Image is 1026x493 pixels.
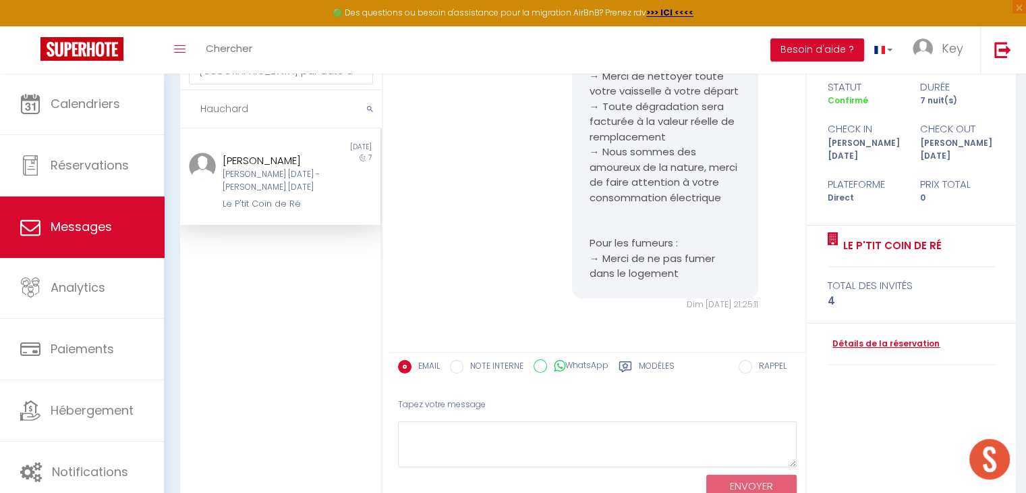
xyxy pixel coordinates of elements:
[828,338,940,351] a: Détails de la réservation
[838,238,942,254] a: Le P'tit Coin de Ré
[819,192,911,205] div: Direct
[828,293,995,309] div: 4
[646,7,693,18] a: >>> ICI <<<<
[911,192,1004,205] div: 0
[368,153,372,163] span: 7
[752,360,787,375] label: RAPPEL
[911,137,1004,163] div: [PERSON_NAME] [DATE]
[52,463,128,480] span: Notifications
[196,26,262,74] a: Chercher
[51,402,134,419] span: Hébergement
[828,95,868,106] span: Confirmé
[463,360,523,375] label: NOTE INTERNE
[51,340,114,357] span: Paiements
[770,38,864,61] button: Besoin d'aide ?
[398,388,797,421] div: Tapez votre message
[547,359,608,374] label: WhatsApp
[206,41,252,55] span: Chercher
[223,153,322,169] div: [PERSON_NAME]
[994,41,1011,58] img: logout
[589,236,741,282] p: Pour les fumeurs : → Merci de ne pas fumer dans le logement
[969,439,1010,479] div: Open chat
[51,279,105,296] span: Analytics
[911,121,1004,137] div: check out
[189,153,216,180] img: ...
[819,121,911,137] div: check in
[51,218,112,235] span: Messages
[913,38,933,59] img: ...
[911,176,1004,192] div: Prix total
[942,40,963,57] span: Key
[180,90,382,128] input: Rechercher un mot clé
[911,95,1004,107] div: 7 nuit(s)
[572,299,758,311] div: Dim [DATE] 21:25:11
[828,278,995,294] div: total des invités
[51,95,120,112] span: Calendriers
[639,360,675,377] label: Modèles
[819,176,911,192] div: Plateforme
[911,79,1004,95] div: durée
[223,197,322,211] div: Le P'tit Coin de Ré
[280,142,380,153] div: [DATE]
[819,137,911,163] div: [PERSON_NAME] [DATE]
[40,37,123,61] img: Super Booking
[819,79,911,95] div: statut
[51,157,129,174] span: Réservations
[903,26,980,74] a: ... Key
[223,168,322,194] div: [PERSON_NAME] [DATE] - [PERSON_NAME] [DATE]
[411,360,440,375] label: EMAIL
